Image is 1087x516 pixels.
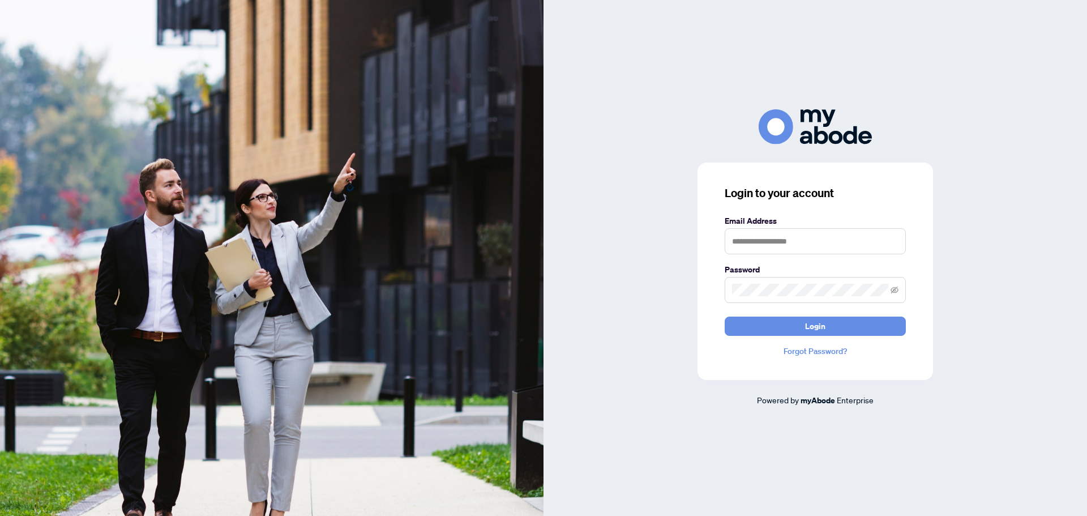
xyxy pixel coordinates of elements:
[725,317,906,336] button: Login
[757,395,799,405] span: Powered by
[725,185,906,201] h3: Login to your account
[725,263,906,276] label: Password
[805,317,825,335] span: Login
[725,215,906,227] label: Email Address
[891,286,898,294] span: eye-invisible
[801,394,835,407] a: myAbode
[837,395,874,405] span: Enterprise
[759,109,872,144] img: ma-logo
[725,345,906,357] a: Forgot Password?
